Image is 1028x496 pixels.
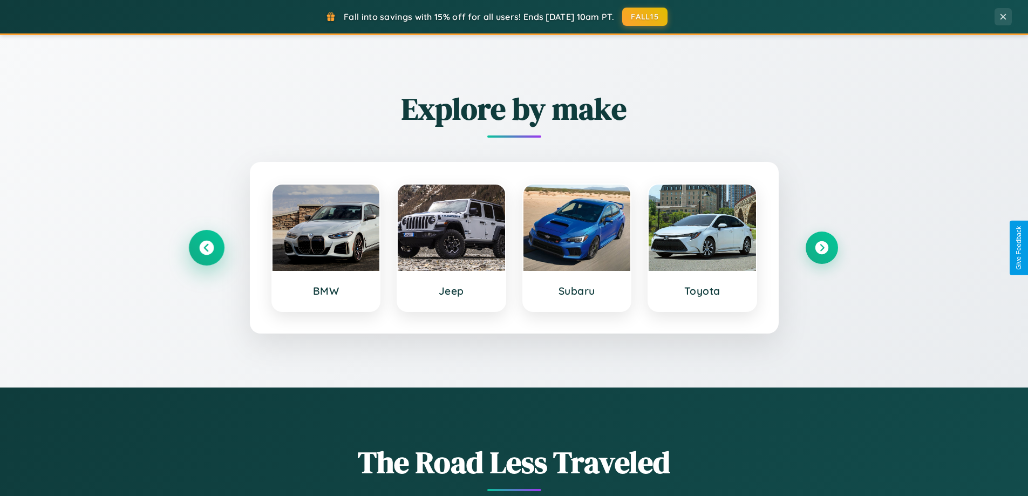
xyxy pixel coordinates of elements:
[1015,226,1023,270] div: Give Feedback
[190,88,838,130] h2: Explore by make
[283,284,369,297] h3: BMW
[622,8,668,26] button: FALL15
[409,284,494,297] h3: Jeep
[344,11,614,22] span: Fall into savings with 15% off for all users! Ends [DATE] 10am PT.
[190,441,838,483] h1: The Road Less Traveled
[659,284,745,297] h3: Toyota
[534,284,620,297] h3: Subaru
